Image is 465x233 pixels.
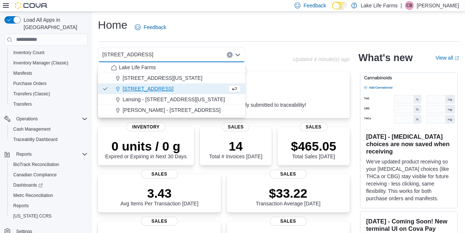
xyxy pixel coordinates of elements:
span: Washington CCRS [10,212,88,220]
h2: What's new [359,52,413,64]
span: Traceabilty Dashboard [13,137,57,142]
button: Reports [7,201,91,211]
span: Reports [10,201,88,210]
button: [PERSON_NAME] - [STREET_ADDRESS] [98,105,245,116]
a: Feedback [132,20,169,35]
span: Sales [141,170,178,179]
button: Operations [1,114,91,124]
span: Sales [222,123,250,131]
img: Cova [15,2,48,9]
p: 3.43 [120,186,198,201]
p: Lake Life Farms [361,1,398,10]
div: Total # Invoices [DATE] [209,139,262,159]
p: 14 [209,139,262,153]
a: BioTrack Reconciliation [10,160,62,169]
a: Metrc Reconciliation [10,191,56,200]
a: Inventory Count [10,48,47,57]
button: Cash Management [7,124,91,134]
button: Metrc Reconciliation [7,190,91,201]
span: CB [406,1,413,10]
button: Reports [1,149,91,159]
span: Purchase Orders [10,79,88,88]
span: Lansing - [STREET_ADDRESS][US_STATE] [123,96,225,103]
button: Close list of options [235,52,241,58]
p: 0 [185,87,306,102]
span: Sales [300,123,327,131]
span: Operations [13,114,88,123]
span: Sales [141,217,178,226]
a: Dashboards [10,181,46,190]
span: Canadian Compliance [13,172,57,178]
button: [US_STATE] CCRS [7,211,91,221]
button: Lake Life Farms [98,62,245,73]
span: Canadian Compliance [10,170,88,179]
span: Manifests [13,70,32,76]
span: Sales [270,170,307,179]
span: [STREET_ADDRESS] [123,85,173,92]
span: Transfers (Classic) [13,91,50,97]
span: [STREET_ADDRESS] [102,50,153,59]
p: $465.05 [291,139,336,153]
button: Purchase Orders [7,78,91,89]
span: Load All Apps in [GEOGRAPHIC_DATA] [21,16,88,31]
span: Lake Life Farms [119,64,156,71]
p: | [401,1,402,10]
button: Traceabilty Dashboard [7,134,91,145]
a: Cash Management [10,125,53,134]
span: Manifests [10,69,88,78]
span: Dashboards [13,182,43,188]
span: Metrc Reconciliation [13,193,53,198]
span: [US_STATE] CCRS [13,213,52,219]
svg: External link [455,56,459,60]
button: Reports [13,150,35,159]
span: Feedback [144,24,166,31]
span: Inventory Count [13,50,45,56]
div: Transaction Average [DATE] [256,186,321,206]
button: Canadian Compliance [7,170,91,180]
a: Reports [10,201,32,210]
button: Clear input [227,52,233,58]
button: Transfers [7,99,91,109]
div: All invoices are successfully submitted to traceability! [185,87,306,108]
span: Dashboards [10,181,88,190]
span: Purchase Orders [13,81,47,87]
span: Transfers [13,101,32,107]
span: Traceabilty Dashboard [10,135,88,144]
a: Dashboards [7,180,91,190]
button: Inventory Count [7,47,91,58]
span: Transfers (Classic) [10,89,88,98]
p: 0 units / 0 g [105,139,187,153]
div: Avg Items Per Transaction [DATE] [120,186,198,206]
span: [PERSON_NAME] - [STREET_ADDRESS] [123,106,221,114]
a: Purchase Orders [10,79,50,88]
span: Inventory Manager (Classic) [13,60,68,66]
span: BioTrack Reconciliation [13,162,59,167]
span: Metrc Reconciliation [10,191,88,200]
span: Reports [16,151,32,157]
a: Transfers [10,100,35,109]
a: Inventory Manager (Classic) [10,59,71,67]
a: Traceabilty Dashboard [10,135,60,144]
button: [STREET_ADDRESS] [98,84,245,94]
span: Feedback [303,2,326,9]
span: Cash Management [13,126,50,132]
span: Reports [13,150,88,159]
button: Manifests [7,68,91,78]
span: Operations [16,116,38,122]
button: BioTrack Reconciliation [7,159,91,170]
p: [PERSON_NAME] [417,1,459,10]
a: Manifests [10,69,35,78]
span: Inventory [126,123,166,131]
span: Transfers [10,100,88,109]
a: [US_STATE] CCRS [10,212,54,220]
h1: Home [98,18,127,32]
p: We've updated product receiving so your [MEDICAL_DATA] choices (like THCa or CBG) stay visible fo... [366,158,451,202]
span: Cash Management [10,125,88,134]
a: Canadian Compliance [10,170,60,179]
a: View allExternal link [436,55,459,61]
div: Choose from the following options [98,62,245,116]
span: Inventory Count [10,48,88,57]
span: Reports [13,203,29,209]
span: Sales [270,217,307,226]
